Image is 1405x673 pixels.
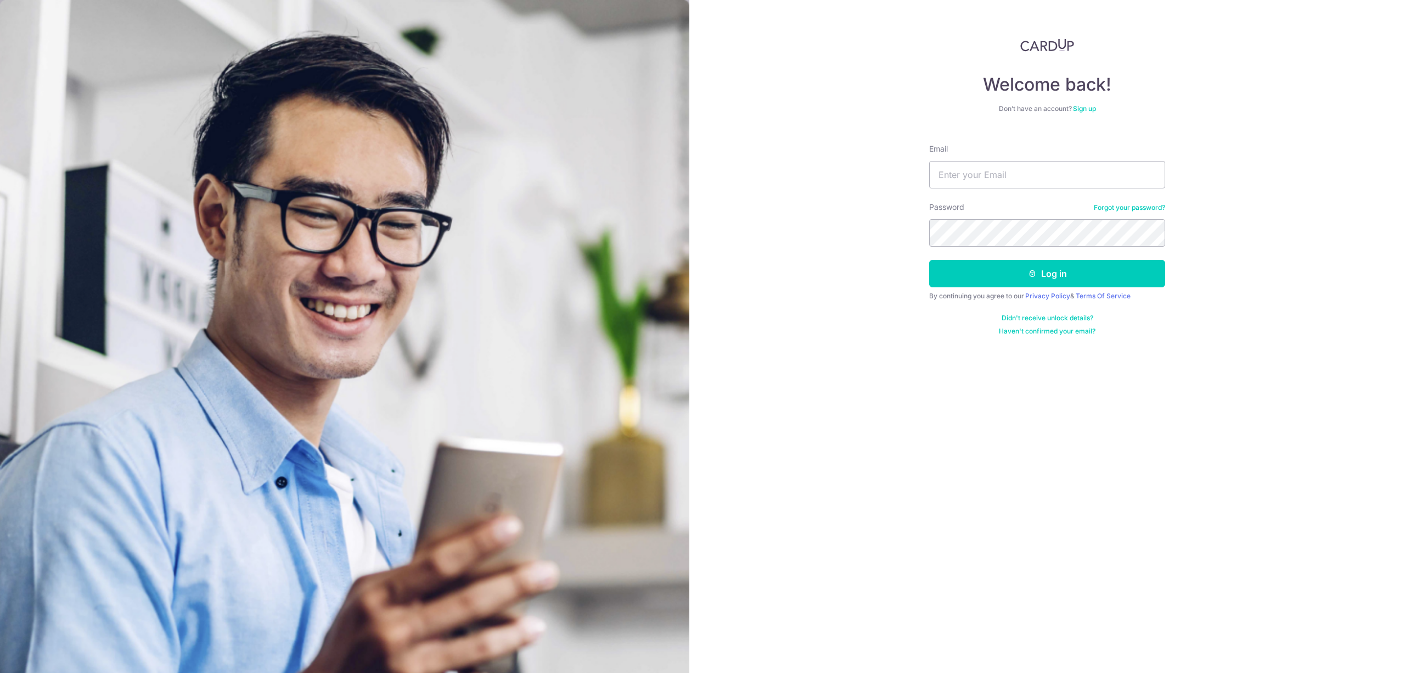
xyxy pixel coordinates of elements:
a: Sign up [1073,104,1096,113]
a: Didn't receive unlock details? [1002,314,1093,322]
button: Log in [929,260,1165,287]
div: Don’t have an account? [929,104,1165,113]
a: Terms Of Service [1076,292,1131,300]
input: Enter your Email [929,161,1165,188]
h4: Welcome back! [929,74,1165,96]
a: Privacy Policy [1025,292,1070,300]
label: Email [929,143,948,154]
a: Haven't confirmed your email? [999,327,1095,336]
label: Password [929,202,964,213]
a: Forgot your password? [1094,203,1165,212]
img: CardUp Logo [1020,38,1074,52]
div: By continuing you agree to our & [929,292,1165,301]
